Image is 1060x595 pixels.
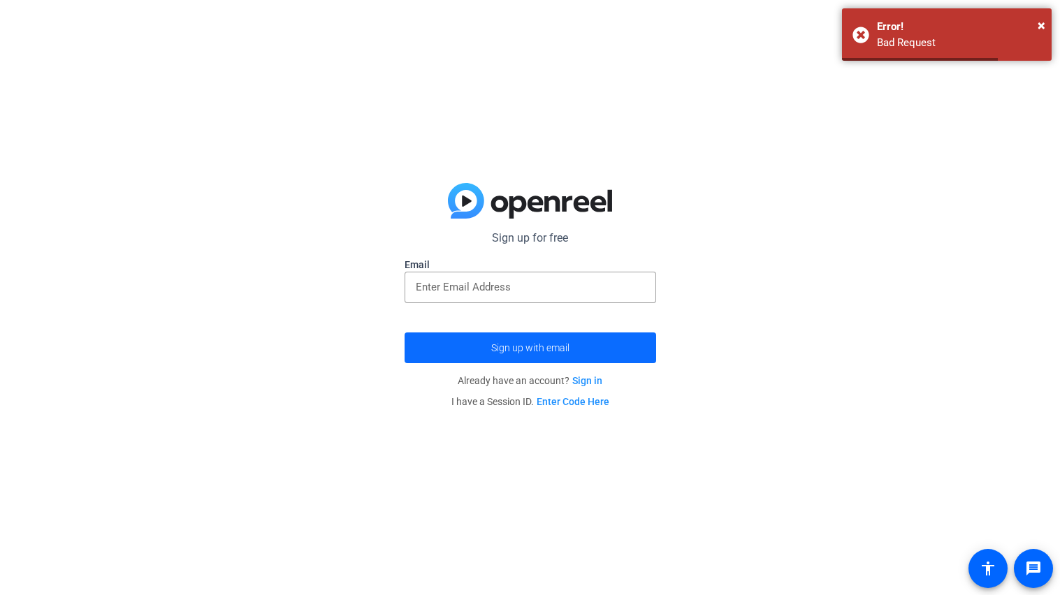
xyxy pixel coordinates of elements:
a: Enter Code Here [537,396,609,407]
span: I have a Session ID. [451,396,609,407]
button: Sign up with email [405,332,656,363]
mat-icon: message [1025,560,1042,577]
button: Close [1038,15,1045,36]
span: Already have an account? [458,375,602,386]
div: Bad Request [877,35,1041,51]
label: Email [405,258,656,272]
input: Enter Email Address [416,279,645,295]
span: × [1038,17,1045,34]
div: Error! [877,19,1041,35]
p: Sign up for free [405,230,656,247]
img: blue-gradient.svg [448,183,612,219]
mat-icon: accessibility [980,560,996,577]
a: Sign in [572,375,602,386]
